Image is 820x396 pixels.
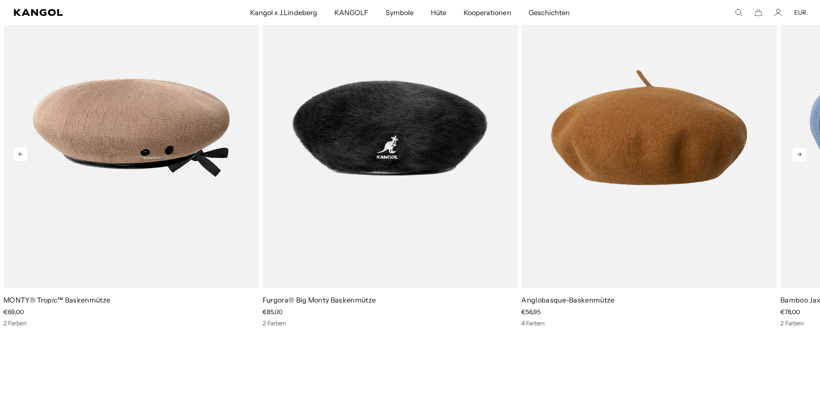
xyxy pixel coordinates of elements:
[3,319,27,327] font: 2 Farben
[3,308,24,316] span: €69,00
[780,308,800,316] span: €78,00
[794,9,806,16] button: EUR
[431,8,446,17] font: Hüte
[774,9,782,16] a: Konto
[464,8,511,17] font: Kooperationen
[521,296,614,304] a: Anglobasque-Baskenmütze
[14,9,166,16] a: Kangol
[529,8,570,17] font: Geschichten
[521,308,541,316] span: €56,95
[263,296,376,304] a: Furgora® Big Monty Baskenmütze
[263,308,282,316] span: €85,00
[755,9,762,16] button: Warenkorb
[334,8,368,17] font: KANGOLF
[386,8,414,17] font: Symbole
[3,296,110,304] a: MONTY® Tropic™ Baskenmütze
[263,319,286,327] font: 2 Farben
[250,8,317,17] font: Kangol x J.Lindeberg
[521,319,545,327] font: 4 Farben
[780,319,804,327] font: 2 Farben
[735,9,743,16] summary: Hier suchen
